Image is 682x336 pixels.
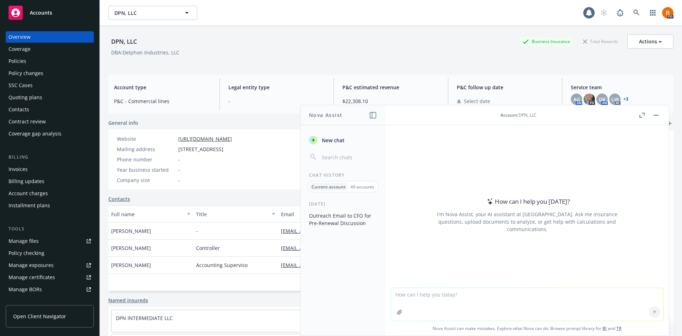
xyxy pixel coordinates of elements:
a: Overview [6,31,94,43]
div: How can I help you [DATE]? [485,197,570,206]
p: All accounts [351,184,374,190]
a: DPN INTERMEDIATE LLC [116,315,173,321]
a: Installment plans [6,200,94,211]
span: Account [500,112,518,118]
div: Tools [6,225,94,233]
div: Manage BORs [9,284,42,295]
div: Contacts [9,104,29,115]
div: Year business started [117,166,175,174]
button: Actions [627,34,673,49]
span: Controller [196,244,220,252]
span: - [178,176,180,184]
span: - [196,227,198,235]
a: Switch app [646,6,660,20]
a: Contacts [6,104,94,115]
a: [EMAIL_ADDRESS][DOMAIN_NAME] [281,262,370,268]
div: I'm Nova Assist, your AI assistant at [GEOGRAPHIC_DATA]. Ask me insurance questions, upload docum... [427,210,627,233]
button: Full name [108,206,193,223]
span: [PERSON_NAME] [111,227,151,235]
button: Outreach Email to CFO for Pre-Renewal Discussion [306,210,380,229]
div: Coverage gap analysis [9,128,61,139]
button: Title [193,206,278,223]
div: DPN, LLC [108,37,140,46]
a: Summary of insurance [6,296,94,307]
div: Business Insurance [519,37,574,46]
span: $22,308.10 [342,97,439,105]
div: Chat History [301,172,385,178]
div: Total Rewards [579,37,622,46]
span: Account type [114,84,211,91]
a: Billing updates [6,176,94,187]
span: [PERSON_NAME] [111,261,151,269]
button: Email [278,206,420,223]
span: Accounting Superviso [196,261,248,269]
div: Coverage [9,43,31,55]
h1: Nova Assist [309,111,342,119]
a: Policy changes [6,68,94,79]
div: Contract review [9,116,46,127]
a: Coverage gap analysis [6,128,94,139]
a: add [665,119,673,128]
div: Account charges [9,188,48,199]
a: Manage exposures [6,260,94,271]
input: Search chats [320,152,377,162]
div: Email [281,210,409,218]
a: +3 [623,97,628,101]
span: Nova Assist can make mistakes. Explore what Nova can do: Browse prompt library for and [388,321,666,336]
a: Manage files [6,235,94,247]
span: Open Client Navigator [13,313,66,320]
div: Quoting plans [9,92,42,103]
div: Manage files [9,235,39,247]
div: Manage exposures [9,260,54,271]
a: [EMAIL_ADDRESS][DOMAIN_NAME] [281,228,370,234]
span: DK [599,96,606,103]
div: : DPN, LLC [500,112,537,118]
span: New chat [320,137,345,144]
div: SSC Cases [9,80,33,91]
img: photo [662,7,673,18]
a: Coverage [6,43,94,55]
a: BI [602,325,607,331]
span: DPN, LLC [114,9,176,17]
a: [EMAIL_ADDRESS][DOMAIN_NAME] [281,245,370,251]
div: Mailing address [117,145,175,153]
div: Summary of insurance [9,296,63,307]
div: [DATE] [301,201,385,207]
div: Policies [9,55,26,67]
span: [STREET_ADDRESS] [178,145,223,153]
img: photo [584,94,595,105]
span: - [228,97,325,105]
p: Current account [312,184,346,190]
a: Accounts [6,3,94,23]
a: Policy checking [6,247,94,259]
div: Full name [111,210,183,218]
div: Policy changes [9,68,43,79]
div: Invoices [9,164,28,175]
div: Billing updates [9,176,44,187]
span: AG [573,96,580,103]
a: Policies [6,55,94,67]
a: Named insureds [108,297,148,304]
span: Accounts [30,10,52,16]
a: Manage certificates [6,272,94,283]
a: SSC Cases [6,80,94,91]
div: Title [196,210,267,218]
a: Account charges [6,188,94,199]
a: Start snowing [597,6,611,20]
div: DBA: Delphon Industries, LLC [111,49,179,56]
div: Manage certificates [9,272,55,283]
span: Legal entity type [228,84,325,91]
span: [PERSON_NAME] [111,244,151,252]
button: DPN, LLC [108,6,197,20]
a: TR [616,325,622,331]
span: General info [108,119,138,127]
div: Phone number [117,156,175,163]
span: LW [611,96,619,103]
a: [URL][DOMAIN_NAME] [178,135,232,142]
span: Service team [571,84,668,91]
span: P&C follow up date [457,84,554,91]
div: Overview [9,31,31,43]
a: Report a Bug [613,6,627,20]
a: Manage BORs [6,284,94,295]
